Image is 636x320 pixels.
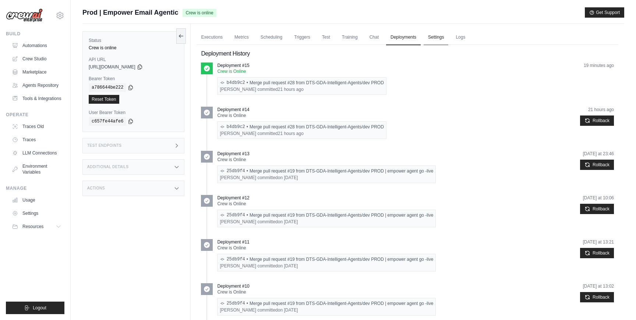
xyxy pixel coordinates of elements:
a: Environment Variables [9,160,64,178]
label: API URL [89,57,178,63]
p: Deployment #13 [217,151,249,157]
span: Crew is online [183,9,216,17]
p: Deployment #15 [217,63,249,68]
div: Merge pull request #19 from DTS-GDA-Intelligent-Agents/dev PROD | empower agent go -live [220,212,433,218]
p: Crew is Online [217,245,436,251]
img: Logo [6,8,43,22]
button: Rollback [580,204,614,214]
a: Triggers [290,30,315,45]
div: Operate [6,112,64,118]
code: c657fe44afe6 [89,117,126,126]
time: September 22, 2025 at 19:48 CDT [278,87,304,92]
div: Merge pull request #19 from DTS-GDA-Intelligent-Agents/dev PROD | empower agent go -live [220,168,433,174]
h3: Actions [87,186,105,191]
h3: Test Endpoints [87,143,122,148]
code: a786644be222 [89,83,126,92]
a: Test [318,30,335,45]
a: b4db9c2 [226,124,245,130]
time: September 19, 2025 at 10:06 CDT [583,195,614,200]
a: Logs [451,30,470,45]
span: • [247,124,248,130]
a: 25db9f4 [226,301,245,306]
a: Traces Old [9,121,64,132]
a: LLM Connections [9,147,64,159]
a: Metrics [230,30,253,45]
p: Deployment #10 [217,283,249,289]
time: September 18, 2025 at 13:21 CDT [583,239,614,245]
button: Resources [9,221,64,232]
button: Logout [6,302,64,314]
div: Merge pull request #19 from DTS-GDA-Intelligent-Agents/dev PROD | empower agent go -live [220,256,433,262]
a: Settings [9,207,64,219]
time: September 18, 2025 at 13:02 CDT [583,284,614,289]
span: [URL][DOMAIN_NAME] [89,64,135,70]
span: • [247,168,248,174]
time: September 8, 2025 at 14:50 CDT [278,175,298,180]
p: Deployment #11 [217,239,249,245]
p: Crew is Online [217,289,436,295]
button: Rollback [580,292,614,302]
div: [PERSON_NAME] committed [220,219,433,225]
time: September 23, 2025 at 16:43 CDT [584,63,614,68]
span: • [247,256,248,262]
a: 25db9f4 [226,212,245,218]
a: 25db9f4 [226,256,245,262]
a: Executions [197,30,227,45]
a: Reset Token [89,95,119,104]
p: Crew is Online [217,201,436,207]
a: Automations [9,40,64,51]
a: b4db9c2 [226,80,245,86]
p: Deployment #12 [217,195,249,201]
a: Usage [9,194,64,206]
a: Crew Studio [9,53,64,65]
label: User Bearer Token [89,110,178,115]
h2: Deployment History [201,49,614,58]
div: Merge pull request #28 from DTS-GDA-Intelligent-Agents/dev PROD [220,80,384,86]
div: [PERSON_NAME] committed [220,86,384,92]
span: • [247,301,248,306]
time: September 8, 2025 at 14:50 CDT [278,307,298,313]
p: Crew is Online [217,157,436,163]
span: Prod | Empower Email Agentic [82,7,178,18]
a: Training [338,30,362,45]
button: Get Support [585,7,624,18]
div: [PERSON_NAME] committed [220,263,433,269]
a: Marketplace [9,66,64,78]
button: Rollback [580,248,614,258]
time: September 8, 2025 at 14:50 CDT [278,219,298,224]
div: Manage [6,185,64,191]
div: [PERSON_NAME] committed [220,175,433,181]
span: Logout [33,305,46,311]
label: Bearer Token [89,76,178,82]
time: September 21, 2025 at 23:46 CDT [583,151,614,156]
a: Deployments [386,30,421,45]
span: • [247,212,248,218]
p: Crew is Online [217,113,386,118]
time: September 8, 2025 at 14:50 CDT [278,263,298,269]
a: Scheduling [256,30,287,45]
h3: Additional Details [87,165,128,169]
div: Merge pull request #28 from DTS-GDA-Intelligent-Agents/dev PROD [220,124,384,130]
button: Rollback [580,160,614,170]
p: Deployment #14 [217,107,249,113]
label: Status [89,38,178,43]
a: 25db9f4 [226,168,245,174]
button: Rollback [580,115,614,126]
span: • [247,80,248,86]
div: Merge pull request #19 from DTS-GDA-Intelligent-Agents/dev PROD | empower agent go -live [220,301,433,306]
span: Resources [22,224,43,230]
a: Chat [365,30,383,45]
a: Settings [424,30,448,45]
a: Tools & Integrations [9,93,64,104]
time: September 22, 2025 at 19:48 CDT [588,107,614,112]
div: Build [6,31,64,37]
time: September 22, 2025 at 19:48 CDT [278,131,304,136]
div: [PERSON_NAME] committed [220,131,384,136]
a: Agents Repository [9,79,64,91]
div: Crew is online [89,45,178,51]
p: Crew is Online [217,68,386,74]
a: Traces [9,134,64,146]
div: [PERSON_NAME] committed [220,307,433,313]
